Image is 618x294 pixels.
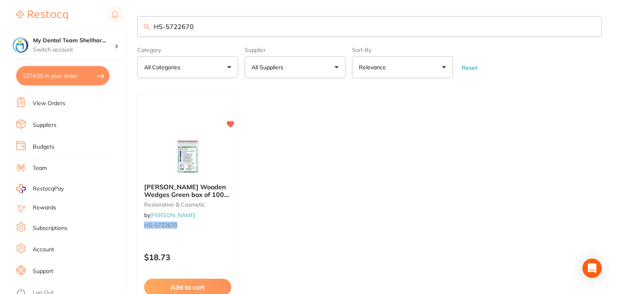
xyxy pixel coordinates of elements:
[144,222,177,229] em: HS-5722670
[33,246,54,254] a: Account
[16,10,68,20] img: Restocq Logo
[150,211,195,219] a: [PERSON_NAME]
[352,47,453,53] label: Sort By
[33,46,115,54] p: Switch account
[33,37,115,45] h4: My Dental Team Shellharbour
[33,267,53,275] a: Support
[137,56,238,78] button: All Categories
[16,66,109,85] button: $274.05 in your order
[144,211,195,219] span: by
[13,37,29,53] img: My Dental Team Shellharbour
[16,184,64,193] a: RestocqPay
[582,259,602,278] div: Open Intercom Messenger
[33,121,57,129] a: Suppliers
[459,64,480,71] button: Reset
[33,99,65,108] a: View Orders
[137,47,238,53] label: Category
[137,16,602,37] input: Search Favourite Products
[144,253,231,262] p: $18.73
[251,63,287,71] p: All Suppliers
[33,164,47,172] a: Team
[33,185,64,193] span: RestocqPay
[144,63,184,71] p: All Categories
[33,143,54,151] a: Budgets
[33,204,56,212] a: Rewards
[16,184,26,193] img: RestocqPay
[352,56,453,78] button: Relevance
[16,6,68,25] a: Restocq Logo
[144,183,229,206] span: [PERSON_NAME] Wooden Wedges Green box of 100 pcs
[144,201,231,208] small: restorative & cosmetic
[245,56,346,78] button: All Suppliers
[359,63,389,71] p: Relevance
[33,224,67,232] a: Subscriptions
[144,183,231,198] b: Henry Schein Wooden Wedges Green box of 100 pcs
[161,137,214,177] img: Henry Schein Wooden Wedges Green box of 100 pcs
[245,47,346,53] label: Supplier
